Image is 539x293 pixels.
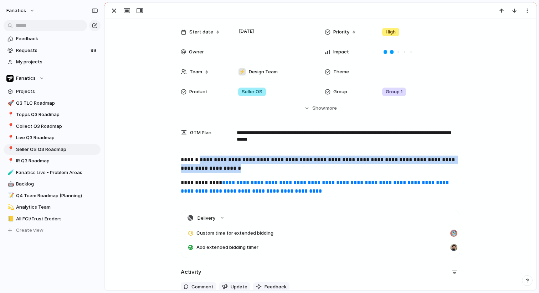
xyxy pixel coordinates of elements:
[249,68,278,75] span: Design Team
[333,88,347,95] span: Group
[7,157,12,165] div: 📍
[4,144,101,155] a: 📍Seller OS Q3 Roadmap
[191,283,214,291] span: Comment
[181,282,216,292] button: Comment
[196,230,273,237] span: Custom time for extended bidding
[231,283,247,291] span: Update
[16,227,43,234] span: Create view
[4,214,101,224] a: 📒All FCI/Trust Eroders
[4,202,101,213] a: 💫Analytics Team
[190,129,211,136] span: GTM Plan
[7,168,12,177] div: 🧪
[196,244,258,251] span: Add extended bidding timer
[6,7,26,14] span: fanatics
[189,48,204,56] span: Owner
[184,226,457,240] a: Custom time for extended bidding
[4,109,101,120] a: 📍Topps Q3 Roadmap
[16,192,98,199] span: Q4 Team Roadmap (Planning)
[16,180,98,188] span: Backlog
[4,190,101,201] a: 📝Q4 Team Roadmap (Planning)
[7,122,12,130] div: 📍
[4,121,101,132] a: 📍Collect Q3 Roadmap
[242,88,262,95] span: Seller OS
[91,47,98,54] span: 99
[4,33,101,44] a: Feedback
[6,111,14,118] button: 📍
[4,45,101,56] a: Requests99
[6,146,14,153] button: 📍
[4,73,101,84] button: Fanatics
[7,215,12,223] div: 📒
[386,28,396,36] span: High
[16,88,98,95] span: Projects
[181,210,460,226] button: Delivery
[333,48,349,56] span: Impact
[7,134,12,142] div: 📍
[7,192,12,200] div: 📝
[312,105,325,112] span: Show
[219,282,250,292] button: Update
[190,68,202,75] span: Team
[4,156,101,166] a: 📍IR Q3 Roadmap
[4,167,101,178] a: 🧪Fanatics Live - Problem Areas
[6,157,14,164] button: 📍
[4,132,101,143] a: 📍Live Q3 Roadmap
[238,68,246,75] div: ⚡
[16,111,98,118] span: Topps Q3 Roadmap
[189,28,213,36] span: Start date
[333,68,349,75] span: Theme
[16,35,98,42] span: Feedback
[4,179,101,189] a: 🤖Backlog
[237,27,256,36] span: [DATE]
[6,169,14,176] button: 🧪
[253,282,289,292] button: Feedback
[16,169,98,176] span: Fanatics Live - Problem Areas
[16,146,98,153] span: Seller OS Q3 Roadmap
[386,88,402,95] span: Group 1
[7,180,12,188] div: 🤖
[4,98,101,109] a: 🚀Q3 TLC Roadmap
[4,225,101,236] button: Create view
[265,283,287,291] span: Feedback
[6,192,14,199] button: 📝
[16,75,36,82] span: Fanatics
[325,105,337,112] span: more
[16,157,98,164] span: IR Q3 Roadmap
[16,204,98,211] span: Analytics Team
[6,204,14,211] button: 💫
[6,180,14,188] button: 🤖
[6,134,14,141] button: 📍
[181,268,201,276] h2: Activity
[184,240,457,255] a: Add extended bidding timer
[16,134,98,141] span: Live Q3 Roadmap
[181,226,460,258] div: Delivery
[3,5,38,16] button: fanatics
[7,203,12,211] div: 💫
[6,123,14,130] button: 📍
[16,100,98,107] span: Q3 TLC Roadmap
[4,86,101,97] a: Projects
[16,47,88,54] span: Requests
[4,57,101,67] a: My projects
[181,102,460,115] button: Showmore
[189,88,207,95] span: Product
[7,99,12,107] div: 🚀
[333,28,349,36] span: Priority
[16,123,98,130] span: Collect Q3 Roadmap
[16,58,98,66] span: My projects
[7,111,12,119] div: 📍
[16,215,98,223] span: All FCI/Trust Eroders
[6,215,14,223] button: 📒
[6,100,14,107] button: 🚀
